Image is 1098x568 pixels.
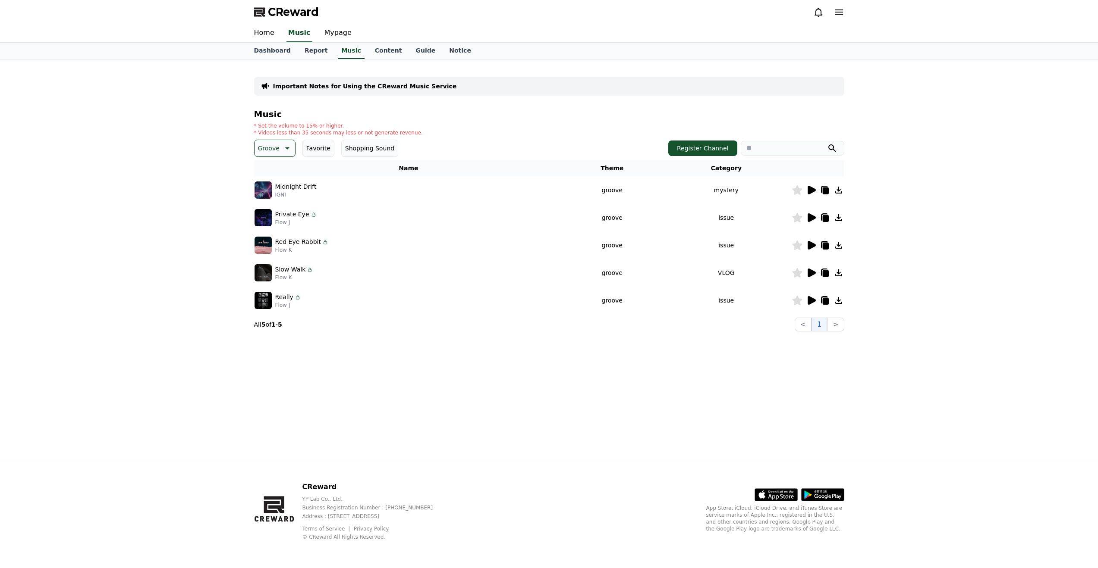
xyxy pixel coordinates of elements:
[661,160,792,176] th: Category
[275,237,321,247] p: Red Eye Rabbit
[318,24,359,42] a: Mypage
[563,231,661,259] td: groove
[368,43,409,59] a: Content
[275,191,317,198] p: IGNI
[668,140,737,156] button: Register Channel
[661,231,792,259] td: issue
[302,504,447,511] p: Business Registration Number : [PHONE_NUMBER]
[275,302,301,309] p: Flow J
[563,160,661,176] th: Theme
[563,176,661,204] td: groove
[563,259,661,287] td: groove
[255,292,272,309] img: music
[255,237,272,254] img: music
[661,287,792,314] td: issue
[341,140,398,157] button: Shopping Sound
[302,140,334,157] button: Favorite
[258,142,280,154] p: Groove
[255,209,272,226] img: music
[563,287,661,314] td: groove
[247,24,281,42] a: Home
[286,24,312,42] a: Music
[827,318,844,331] button: >
[275,265,306,274] p: Slow Walk
[271,321,276,328] strong: 1
[302,496,447,502] p: YP Lab Co., Ltd.
[661,176,792,204] td: mystery
[661,259,792,287] td: VLOG
[298,43,335,59] a: Report
[442,43,478,59] a: Notice
[275,210,309,219] p: Private Eye
[254,5,319,19] a: CReward
[409,43,442,59] a: Guide
[338,43,364,59] a: Music
[254,129,423,136] p: * Videos less than 35 seconds may less or not generate revenue.
[302,534,447,540] p: © CReward All Rights Reserved.
[275,274,314,281] p: Flow K
[354,526,389,532] a: Privacy Policy
[278,321,282,328] strong: 5
[661,204,792,231] td: issue
[261,321,266,328] strong: 5
[302,482,447,492] p: CReward
[795,318,812,331] button: <
[254,160,563,176] th: Name
[254,140,296,157] button: Groove
[254,109,844,119] h4: Music
[302,526,351,532] a: Terms of Service
[706,505,844,532] p: App Store, iCloud, iCloud Drive, and iTunes Store are service marks of Apple Inc., registered in ...
[812,318,827,331] button: 1
[302,513,447,520] p: Address : [STREET_ADDRESS]
[563,204,661,231] td: groove
[255,181,272,199] img: music
[273,82,457,91] a: Important Notes for Using the CReward Music Service
[247,43,298,59] a: Dashboard
[275,247,329,253] p: Flow K
[255,264,272,281] img: music
[254,320,282,329] p: All of -
[275,182,317,191] p: Midnight Drift
[254,122,423,129] p: * Set the volume to 15% or higher.
[275,219,317,226] p: Flow J
[268,5,319,19] span: CReward
[275,293,293,302] p: Really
